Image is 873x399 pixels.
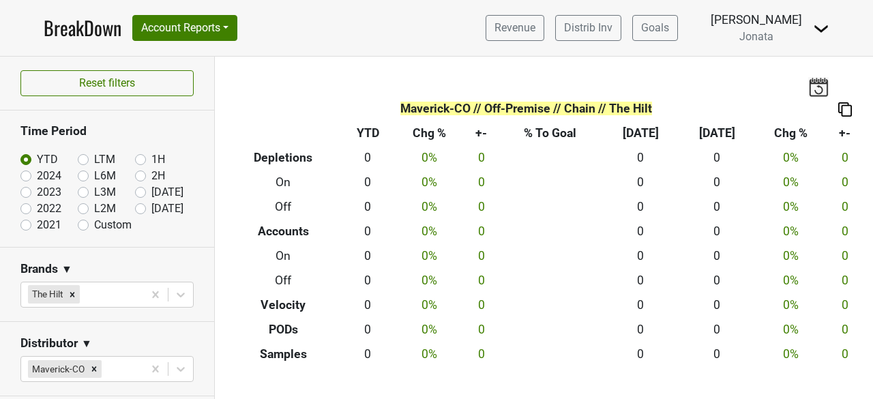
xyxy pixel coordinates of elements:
[755,244,827,269] td: 0 %
[342,268,394,293] td: 0
[602,121,679,146] th: [DATE]
[755,342,827,366] td: 0 %
[225,244,342,269] th: On
[813,20,829,37] img: Dropdown Menu
[465,268,498,293] td: 0
[465,342,498,366] td: 0
[394,268,465,293] td: 0 %
[400,102,652,115] span: Maverick-CO // Off-Premise // Chain // The Hilt
[827,342,863,366] td: 0
[602,342,679,366] td: 0
[394,171,465,195] td: 0 %
[94,151,115,168] label: LTM
[602,293,679,317] td: 0
[465,293,498,317] td: 0
[151,168,165,184] label: 2H
[225,342,342,366] th: Samples
[37,184,61,201] label: 2023
[225,195,342,220] th: Off
[602,171,679,195] td: 0
[342,317,394,342] td: 0
[755,146,827,171] td: 0 %
[755,121,827,146] th: Chg %
[838,102,852,117] img: Copy to clipboard
[679,317,755,342] td: 0
[342,220,394,244] td: 0
[465,171,498,195] td: 0
[28,285,65,303] div: The Hilt
[94,201,116,217] label: L2M
[225,146,342,171] th: Depletions
[37,217,61,233] label: 2021
[602,244,679,269] td: 0
[755,220,827,244] td: 0 %
[679,121,755,146] th: [DATE]
[20,70,194,96] button: Reset filters
[94,217,132,233] label: Custom
[465,220,498,244] td: 0
[61,261,72,278] span: ▼
[808,77,829,96] img: last_updated_date
[755,171,827,195] td: 0 %
[679,220,755,244] td: 0
[394,220,465,244] td: 0 %
[37,151,58,168] label: YTD
[679,146,755,171] td: 0
[827,146,863,171] td: 0
[394,244,465,269] td: 0 %
[465,317,498,342] td: 0
[755,317,827,342] td: 0 %
[20,336,78,351] h3: Distributor
[827,121,863,146] th: +-
[602,195,679,220] td: 0
[394,293,465,317] td: 0 %
[827,171,863,195] td: 0
[602,268,679,293] td: 0
[225,317,342,342] th: PODs
[739,30,773,43] span: Jonata
[679,342,755,366] td: 0
[755,293,827,317] td: 0 %
[679,293,755,317] td: 0
[827,195,863,220] td: 0
[342,293,394,317] td: 0
[555,15,621,41] a: Distrib Inv
[94,168,116,184] label: L6M
[151,201,183,217] label: [DATE]
[20,124,194,138] h3: Time Period
[394,146,465,171] td: 0 %
[394,195,465,220] td: 0 %
[679,171,755,195] td: 0
[827,244,863,269] td: 0
[465,195,498,220] td: 0
[394,121,465,146] th: Chg %
[679,195,755,220] td: 0
[755,268,827,293] td: 0 %
[87,360,102,378] div: Remove Maverick-CO
[679,268,755,293] td: 0
[632,15,678,41] a: Goals
[827,317,863,342] td: 0
[342,146,394,171] td: 0
[755,195,827,220] td: 0 %
[602,146,679,171] td: 0
[465,244,498,269] td: 0
[465,121,498,146] th: +-
[28,360,87,378] div: Maverick-CO
[827,220,863,244] td: 0
[225,220,342,244] th: Accounts
[94,184,116,201] label: L3M
[486,15,544,41] a: Revenue
[132,15,237,41] button: Account Reports
[342,171,394,195] td: 0
[81,336,92,352] span: ▼
[602,317,679,342] td: 0
[711,11,802,29] div: [PERSON_NAME]
[342,195,394,220] td: 0
[37,168,61,184] label: 2024
[827,268,863,293] td: 0
[44,14,121,42] a: BreakDown
[342,342,394,366] td: 0
[342,244,394,269] td: 0
[65,285,80,303] div: Remove The Hilt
